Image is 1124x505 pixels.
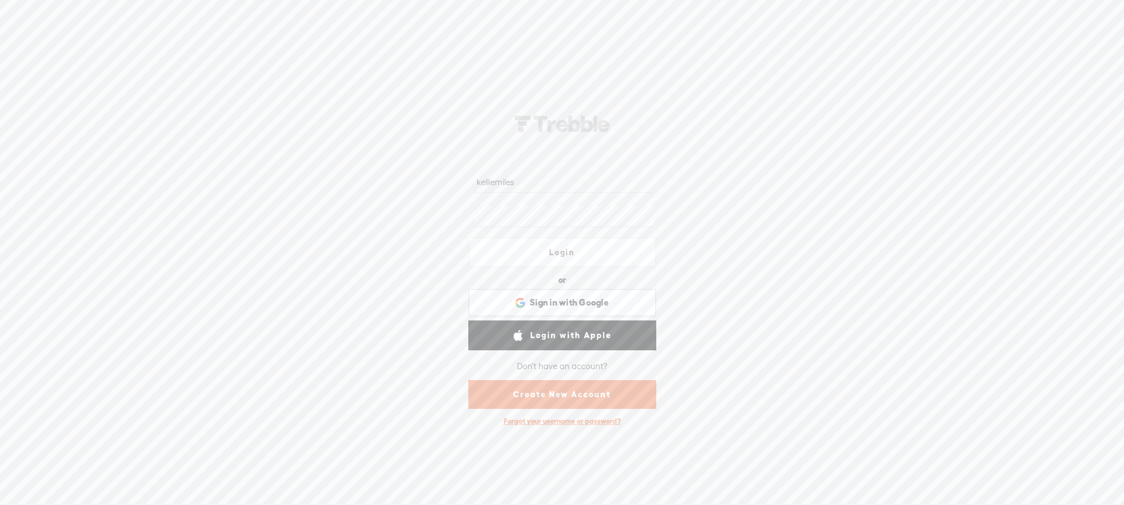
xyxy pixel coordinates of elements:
a: Login [468,238,656,267]
span: Sign in with Google [530,297,609,308]
a: Create New Account [468,380,656,409]
a: Login with Apple [468,320,656,350]
div: Forgot your username or password? [498,411,626,432]
div: Sign in with Google [468,289,656,317]
div: Don't have an account? [517,355,608,378]
div: or [558,271,566,289]
input: Username [474,171,654,193]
